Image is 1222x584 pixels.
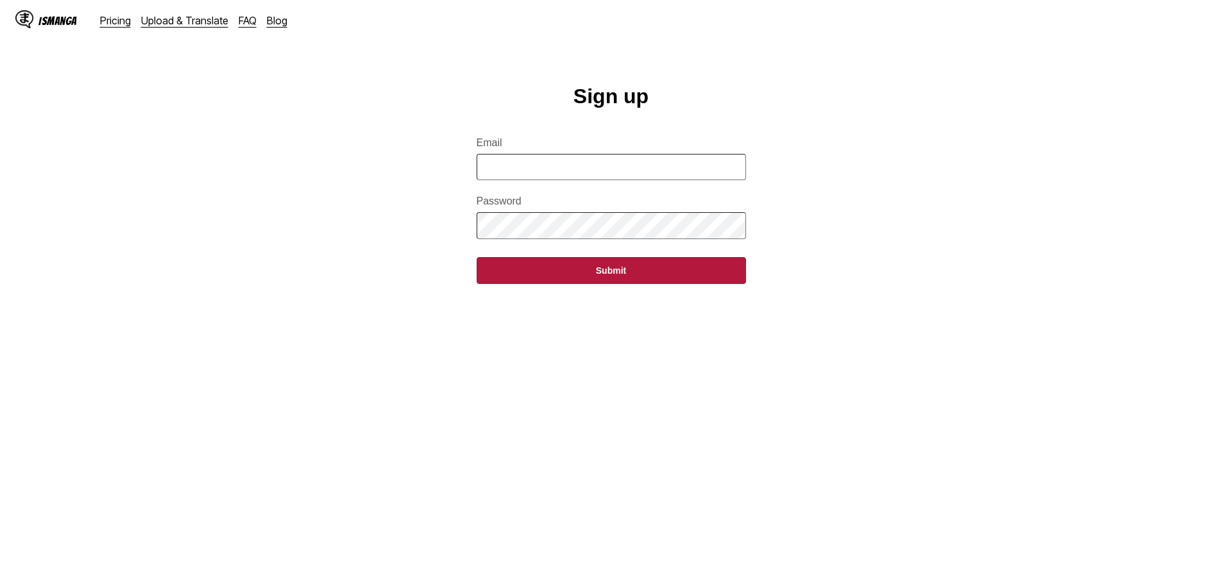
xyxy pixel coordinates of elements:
a: IsManga LogoIsManga [15,10,100,31]
label: Email [477,137,746,149]
img: IsManga Logo [15,10,33,28]
h1: Sign up [573,85,649,108]
a: Blog [267,14,287,27]
button: Submit [477,257,746,284]
div: IsManga [38,15,77,27]
a: Upload & Translate [141,14,228,27]
a: Pricing [100,14,131,27]
a: FAQ [239,14,257,27]
label: Password [477,196,746,207]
